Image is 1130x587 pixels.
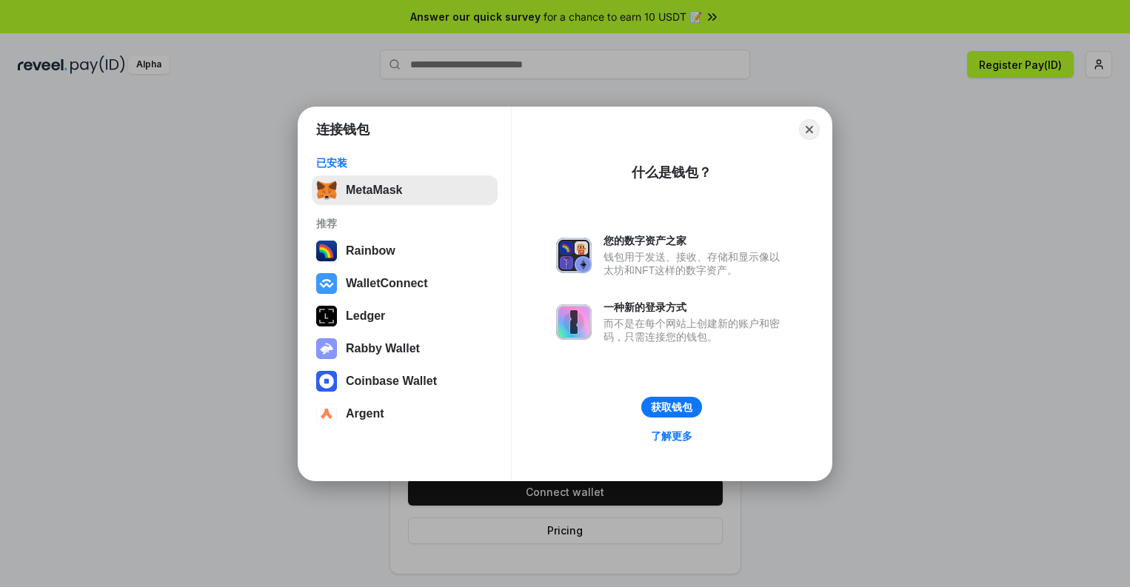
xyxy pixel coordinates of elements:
div: 钱包用于发送、接收、存储和显示像以太坊和NFT这样的数字资产。 [604,250,787,277]
div: 一种新的登录方式 [604,301,787,314]
img: svg+xml,%3Csvg%20xmlns%3D%22http%3A%2F%2Fwww.w3.org%2F2000%2Fsvg%22%20width%3D%2228%22%20height%3... [316,306,337,326]
button: Close [799,119,820,140]
div: Ledger [346,309,385,323]
a: 了解更多 [642,426,701,446]
div: Argent [346,407,384,420]
div: 而不是在每个网站上创建新的账户和密码，只需连接您的钱包。 [604,317,787,343]
button: Ledger [312,301,498,331]
button: Coinbase Wallet [312,366,498,396]
img: svg+xml,%3Csvg%20width%3D%2228%22%20height%3D%2228%22%20viewBox%3D%220%200%2028%2028%22%20fill%3D... [316,371,337,392]
div: Coinbase Wallet [346,375,437,388]
div: WalletConnect [346,277,428,290]
h1: 连接钱包 [316,121,370,138]
button: Rabby Wallet [312,334,498,363]
img: svg+xml,%3Csvg%20xmlns%3D%22http%3A%2F%2Fwww.w3.org%2F2000%2Fsvg%22%20fill%3D%22none%22%20viewBox... [556,304,592,340]
div: 获取钱包 [651,400,692,414]
div: Rainbow [346,244,395,258]
div: Rabby Wallet [346,342,420,355]
img: svg+xml,%3Csvg%20width%3D%22120%22%20height%3D%22120%22%20viewBox%3D%220%200%20120%20120%22%20fil... [316,241,337,261]
img: svg+xml,%3Csvg%20fill%3D%22none%22%20height%3D%2233%22%20viewBox%3D%220%200%2035%2033%22%20width%... [316,180,337,201]
div: 了解更多 [651,429,692,443]
img: svg+xml,%3Csvg%20width%3D%2228%22%20height%3D%2228%22%20viewBox%3D%220%200%2028%2028%22%20fill%3D... [316,273,337,294]
div: 什么是钱包？ [632,164,712,181]
img: svg+xml,%3Csvg%20xmlns%3D%22http%3A%2F%2Fwww.w3.org%2F2000%2Fsvg%22%20fill%3D%22none%22%20viewBox... [316,338,337,359]
div: 您的数字资产之家 [604,234,787,247]
div: MetaMask [346,184,402,197]
button: Argent [312,399,498,429]
div: 推荐 [316,217,493,230]
button: WalletConnect [312,269,498,298]
img: svg+xml,%3Csvg%20width%3D%2228%22%20height%3D%2228%22%20viewBox%3D%220%200%2028%2028%22%20fill%3D... [316,403,337,424]
button: Rainbow [312,236,498,266]
div: 已安装 [316,156,493,170]
img: svg+xml,%3Csvg%20xmlns%3D%22http%3A%2F%2Fwww.w3.org%2F2000%2Fsvg%22%20fill%3D%22none%22%20viewBox... [556,238,592,273]
button: 获取钱包 [641,397,702,417]
button: MetaMask [312,175,498,205]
